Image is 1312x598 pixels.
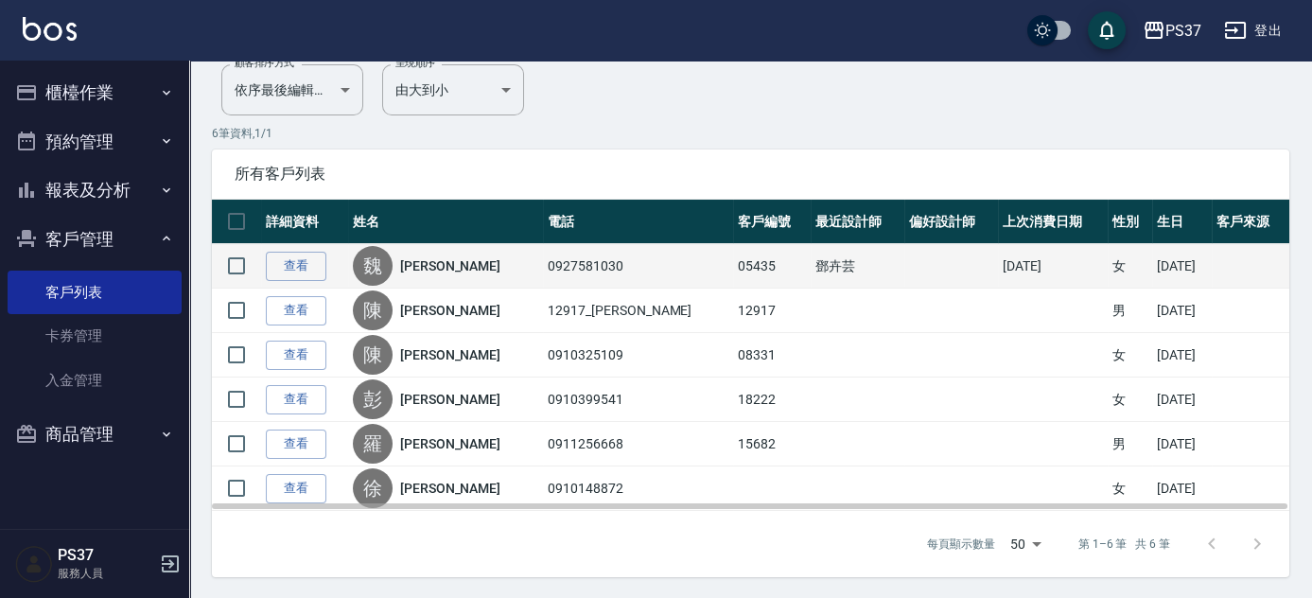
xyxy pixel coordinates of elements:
[733,289,811,333] td: 12917
[8,215,182,264] button: 客戶管理
[58,546,154,565] h5: PS37
[1003,519,1048,570] div: 50
[266,252,326,281] a: 查看
[733,200,811,244] th: 客戶編號
[1152,378,1212,422] td: [DATE]
[1108,466,1152,511] td: 女
[733,333,811,378] td: 08331
[733,378,811,422] td: 18222
[266,385,326,414] a: 查看
[8,314,182,358] a: 卡券管理
[811,200,904,244] th: 最近設計師
[1216,13,1289,48] button: 登出
[998,244,1108,289] td: [DATE]
[733,244,811,289] td: 05435
[1152,289,1212,333] td: [DATE]
[212,125,1289,142] p: 6 筆資料, 1 / 1
[543,289,733,333] td: 12917_[PERSON_NAME]
[1152,244,1212,289] td: [DATE]
[811,244,904,289] td: 鄧卉芸
[400,345,500,364] a: [PERSON_NAME]
[266,341,326,370] a: 查看
[1108,378,1152,422] td: 女
[1088,11,1126,49] button: save
[400,301,500,320] a: [PERSON_NAME]
[221,64,363,115] div: 依序最後編輯時間
[353,379,393,419] div: 彭
[1152,333,1212,378] td: [DATE]
[1108,289,1152,333] td: 男
[400,390,500,409] a: [PERSON_NAME]
[1108,200,1152,244] th: 性別
[8,271,182,314] a: 客戶列表
[382,64,524,115] div: 由大到小
[261,200,348,244] th: 詳細資料
[543,422,733,466] td: 0911256668
[543,244,733,289] td: 0927581030
[266,474,326,503] a: 查看
[543,333,733,378] td: 0910325109
[927,536,995,553] p: 每頁顯示數量
[15,545,53,583] img: Person
[266,296,326,325] a: 查看
[998,200,1108,244] th: 上次消費日期
[1108,422,1152,466] td: 男
[733,422,811,466] td: 15682
[1152,200,1212,244] th: 生日
[353,468,393,508] div: 徐
[8,410,182,459] button: 商品管理
[1165,19,1201,43] div: PS37
[1135,11,1209,50] button: PS37
[266,430,326,459] a: 查看
[1108,244,1152,289] td: 女
[235,56,294,70] label: 顧客排序方式
[1152,422,1212,466] td: [DATE]
[1212,200,1289,244] th: 客戶來源
[8,68,182,117] button: 櫃檯作業
[543,200,733,244] th: 電話
[8,359,182,402] a: 入金管理
[400,434,500,453] a: [PERSON_NAME]
[1078,536,1170,553] p: 第 1–6 筆 共 6 筆
[58,565,154,582] p: 服務人員
[235,165,1267,184] span: 所有客戶列表
[23,17,77,41] img: Logo
[8,117,182,167] button: 預約管理
[395,56,435,70] label: 呈現順序
[543,466,733,511] td: 0910148872
[400,256,500,275] a: [PERSON_NAME]
[904,200,998,244] th: 偏好設計師
[400,479,500,498] a: [PERSON_NAME]
[353,246,393,286] div: 魏
[1108,333,1152,378] td: 女
[348,200,543,244] th: 姓名
[353,290,393,330] div: 陳
[1152,466,1212,511] td: [DATE]
[543,378,733,422] td: 0910399541
[353,335,393,375] div: 陳
[8,166,182,215] button: 報表及分析
[353,424,393,464] div: 羅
